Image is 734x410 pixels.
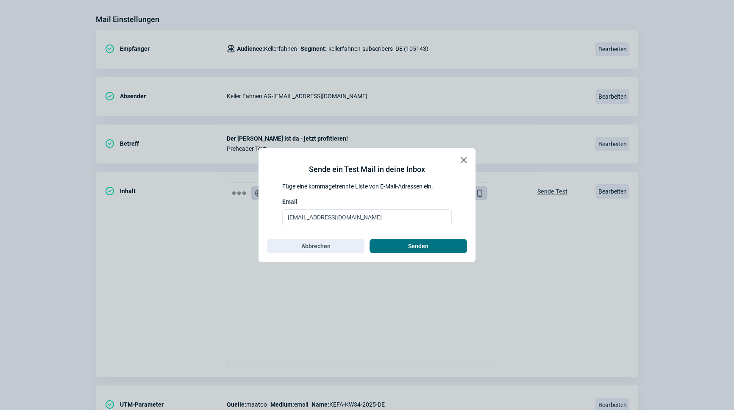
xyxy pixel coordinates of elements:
[370,239,467,253] button: Senden
[309,163,425,175] div: Sende ein Test Mail in deine Inbox
[267,239,364,253] button: Abbrechen
[282,209,452,225] input: Email
[282,182,452,191] div: Füge eine kommagetrennte Liste von E-Mail-Adressen ein.
[282,197,297,206] span: Email
[408,239,428,253] span: Senden
[301,239,331,253] span: Abbrechen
